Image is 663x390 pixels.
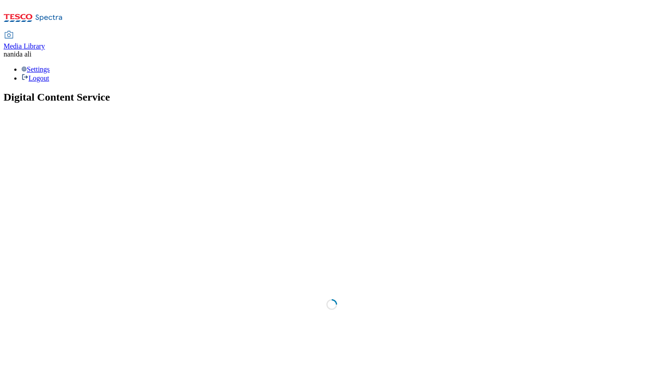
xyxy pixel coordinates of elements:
span: na [4,50,10,58]
a: Settings [21,65,50,73]
span: nida ali [10,50,32,58]
a: Media Library [4,32,45,50]
h1: Digital Content Service [4,91,659,103]
span: Media Library [4,42,45,50]
a: Logout [21,74,49,82]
